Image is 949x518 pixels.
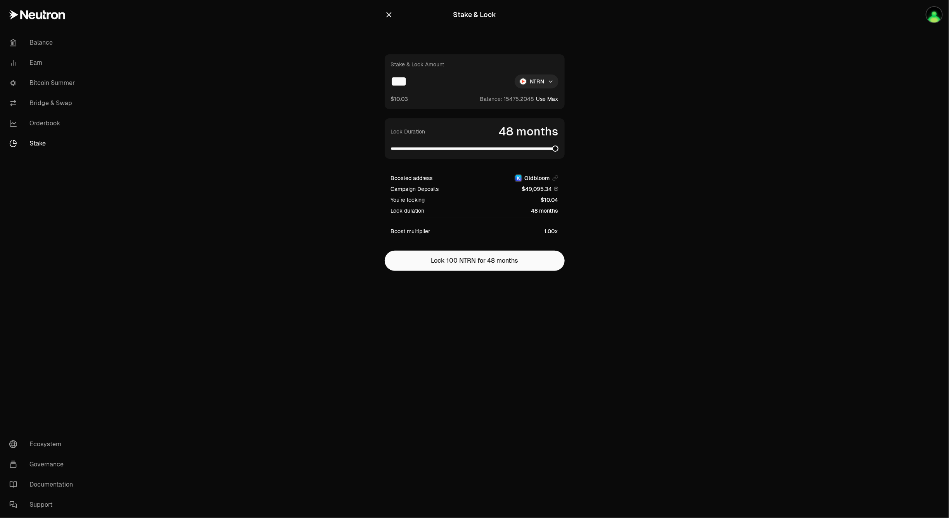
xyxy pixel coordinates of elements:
a: Support [3,495,84,515]
img: Oldbloom [927,7,942,23]
a: Ecosystem [3,434,84,454]
span: 48 months [499,125,558,139]
span: 1.00x [545,227,558,235]
span: Oldbloom [525,174,550,182]
div: NTRN [515,74,558,88]
a: Governance [3,454,84,475]
span: You`re locking [391,196,425,204]
div: Stake & Lock [453,9,496,20]
button: Lock 100 NTRN for 48 months [385,251,565,271]
label: Lock Duration [391,128,425,135]
span: Balance: [480,95,503,103]
a: Orderbook [3,113,84,133]
span: Boosted address [391,174,433,182]
span: $49,095.34 [522,185,558,193]
img: Keplr [515,175,522,181]
button: Use Max [536,95,558,103]
a: Balance [3,33,84,53]
button: $10.03 [391,95,408,103]
a: Stake [3,133,84,154]
span: $10.04 [541,196,558,204]
span: Lock duration [391,207,425,215]
img: NTRN Logo [520,78,526,85]
div: Stake & Lock Amount [391,61,444,68]
button: KeplrOldbloom [515,174,558,182]
span: Campaign Deposits [391,185,439,193]
span: Boost multiplier [391,227,430,235]
a: Bitcoin Summer [3,73,84,93]
a: Earn [3,53,84,73]
a: Documentation [3,475,84,495]
span: 48 months [531,207,558,215]
a: Bridge & Swap [3,93,84,113]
